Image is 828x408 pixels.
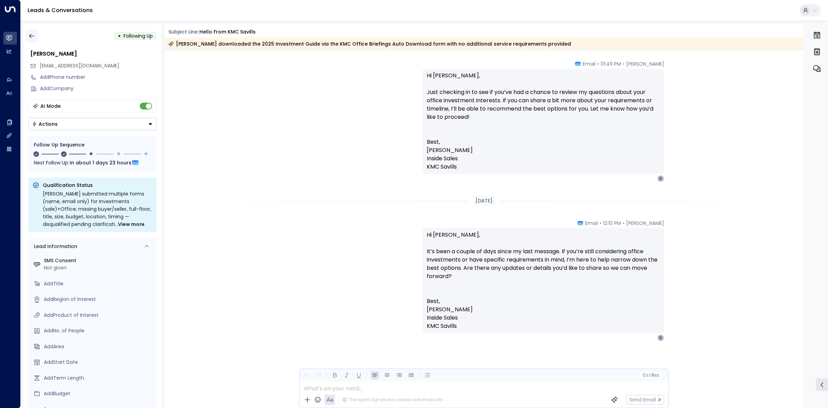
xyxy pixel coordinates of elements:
span: • [597,60,599,67]
div: S [657,175,664,182]
button: Undo [302,371,310,380]
p: Hi [PERSON_NAME], It’s been a couple of days since my last message. If you’re still considering o... [427,231,660,289]
span: KMC Savills [427,163,457,171]
div: AddPhone number [40,74,157,81]
button: Actions [28,118,157,130]
span: View more [118,220,145,228]
span: [PERSON_NAME] [427,146,473,154]
div: Next Follow Up: [34,159,151,167]
div: AddNo. of People [44,327,154,334]
span: In about 1 days 23 hours [70,159,131,167]
div: AddBudget [44,390,154,397]
img: 78_headshot.jpg [667,60,681,74]
div: Not given [44,264,154,272]
div: [PERSON_NAME] submitted multiple forms (name, email only) for Investments (sale)+Office; missing ... [43,190,152,228]
span: Email [583,60,595,67]
span: • [623,60,624,67]
span: • [623,220,624,227]
div: [PERSON_NAME] downloaded the 2025 Investment Guide via the KMC Office Briefings Auto Download for... [168,40,571,47]
span: Following Up [124,32,153,39]
span: • [600,220,601,227]
div: AddStart Date [44,359,154,366]
div: Lead Information [31,243,77,250]
span: [PERSON_NAME] [427,305,473,314]
button: Cc|Bcc [640,372,662,379]
span: Best, [427,297,440,305]
label: SMS Consent [44,257,154,264]
span: Inside Sales [427,154,458,163]
span: Inside Sales [427,314,458,322]
div: [PERSON_NAME] [30,50,157,58]
span: 12:10 PM [603,220,621,227]
div: The agent signature is added automatically [342,397,443,403]
img: 78_headshot.jpg [667,220,681,234]
div: • [118,30,121,42]
p: Qualification Status [43,182,152,189]
span: Email [585,220,598,227]
span: shelbycvelasquez@gmail.com [40,62,119,69]
div: AI Mode [40,103,61,110]
span: [EMAIL_ADDRESS][DOMAIN_NAME] [40,62,119,69]
span: | [649,373,651,378]
div: AddTitle [44,280,154,287]
span: [PERSON_NAME] [626,60,664,67]
div: Hello from KMC Savills [199,28,256,36]
div: Actions [32,121,58,127]
div: Follow Up Sequence [34,141,151,149]
span: Best, [427,138,440,146]
div: [DATE] [473,196,495,206]
div: S [657,334,664,341]
span: Subject Line: [168,28,199,35]
button: Redo [314,371,323,380]
span: [PERSON_NAME] [626,220,664,227]
p: Hi [PERSON_NAME], Just checking in to see if you’ve had a chance to review my questions about you... [427,72,660,130]
span: KMC Savills [427,322,457,330]
div: Button group with a nested menu [28,118,157,130]
div: AddProduct of Interest [44,312,154,319]
div: AddTerm Length [44,374,154,382]
span: 01:49 PM [601,60,621,67]
div: AddRegion of Interest [44,296,154,303]
a: Leads & Conversations [28,6,93,14]
span: Cc Bcc [642,373,659,378]
div: AddArea [44,343,154,350]
div: AddCompany [40,85,157,92]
